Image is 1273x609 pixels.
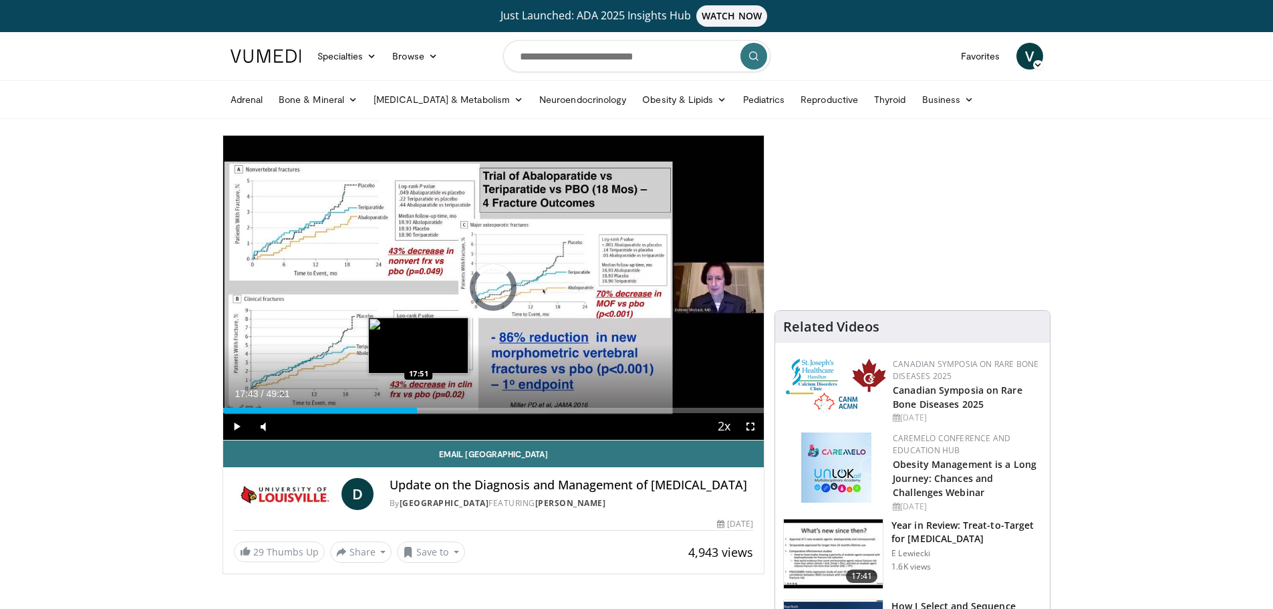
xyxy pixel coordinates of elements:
[390,478,753,493] h4: Update on the Diagnosis and Management of [MEDICAL_DATA]
[223,86,271,113] a: Adrenal
[914,86,982,113] a: Business
[223,441,764,467] a: Email [GEOGRAPHIC_DATA]
[893,458,1036,499] a: Obesity Management is a Long Journey: Chances and Challenges Webinar
[368,318,468,374] img: image.jpeg
[250,413,277,440] button: Mute
[717,518,753,530] div: [DATE]
[735,86,793,113] a: Pediatrics
[384,43,446,70] a: Browse
[253,545,264,558] span: 29
[231,49,301,63] img: VuMedi Logo
[235,388,259,399] span: 17:43
[784,519,883,589] img: e493b3b9-cbb1-4b09-808d-05e571154bba.150x105_q85_crop-smart_upscale.jpg
[271,86,366,113] a: Bone & Mineral
[696,5,767,27] span: WATCH NOW
[1016,43,1043,70] a: V
[223,408,764,413] div: Progress Bar
[233,5,1041,27] a: Just Launched: ADA 2025 Insights HubWATCH NOW
[783,519,1042,590] a: 17:41 Year in Review: Treat-to-Target for [MEDICAL_DATA] E Lewiecki 1.6K views
[397,541,465,563] button: Save to
[535,497,606,509] a: [PERSON_NAME]
[366,86,531,113] a: [MEDICAL_DATA] & Metabolism
[893,501,1039,513] div: [DATE]
[503,40,770,72] input: Search topics, interventions
[846,570,878,583] span: 17:41
[390,497,753,509] div: By FEATURING
[893,412,1039,424] div: [DATE]
[783,319,879,335] h4: Related Videos
[261,388,264,399] span: /
[893,433,1010,456] a: CaReMeLO Conference and Education Hub
[223,136,764,441] video-js: Video Player
[891,519,1042,545] h3: Year in Review: Treat-to-Target for [MEDICAL_DATA]
[710,413,737,440] button: Playback Rate
[801,433,871,503] img: 45df64a9-a6de-482c-8a90-ada250f7980c.png.150x105_q85_autocrop_double_scale_upscale_version-0.2.jpg
[813,135,1013,302] iframe: Advertisement
[786,358,886,412] img: 59b7dea3-8883-45d6-a110-d30c6cb0f321.png.150x105_q85_autocrop_double_scale_upscale_version-0.2.png
[793,86,866,113] a: Reproductive
[330,541,392,563] button: Share
[893,384,1022,410] a: Canadian Symposia on Rare Bone Diseases 2025
[341,478,374,510] a: D
[634,86,734,113] a: Obesity & Lipids
[866,86,914,113] a: Thyroid
[688,544,753,560] span: 4,943 views
[891,562,931,572] p: 1.6K views
[891,548,1042,559] p: E Lewiecki
[953,43,1008,70] a: Favorites
[266,388,289,399] span: 49:21
[400,497,489,509] a: [GEOGRAPHIC_DATA]
[531,86,634,113] a: Neuroendocrinology
[309,43,385,70] a: Specialties
[234,478,336,510] img: University of Louisville
[223,413,250,440] button: Play
[893,358,1038,382] a: Canadian Symposia on Rare Bone Diseases 2025
[234,541,325,562] a: 29 Thumbs Up
[737,413,764,440] button: Fullscreen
